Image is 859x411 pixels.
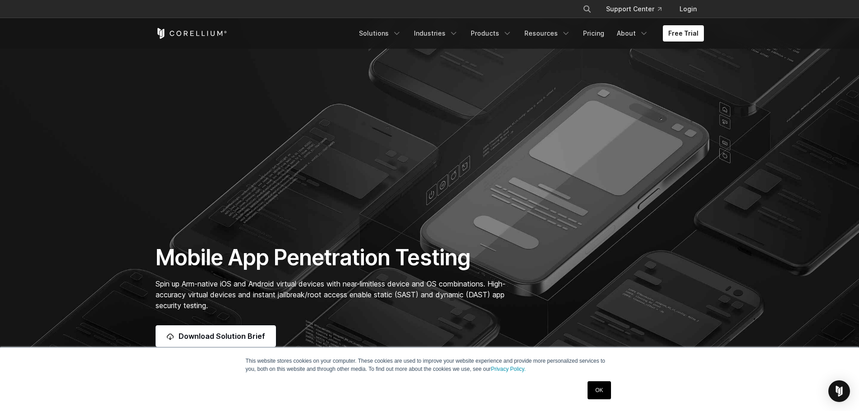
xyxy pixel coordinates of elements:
a: Corellium Home [156,28,227,39]
a: About [611,25,654,42]
span: Download Solution Brief [179,331,265,342]
p: This website stores cookies on your computer. These cookies are used to improve your website expe... [246,357,614,373]
a: Login [672,1,704,17]
a: Products [465,25,517,42]
a: Solutions [354,25,407,42]
a: Download Solution Brief [156,325,276,347]
a: Resources [519,25,576,42]
h1: Mobile App Penetration Testing [156,244,515,271]
a: Industries [409,25,464,42]
div: Navigation Menu [354,25,704,42]
div: Navigation Menu [572,1,704,17]
a: OK [588,381,611,399]
a: Privacy Policy. [491,366,526,372]
a: Pricing [578,25,610,42]
span: Spin up Arm-native iOS and Android virtual devices with near-limitless device and OS combinations... [156,279,505,310]
a: Free Trial [663,25,704,42]
div: Open Intercom Messenger [828,380,850,402]
a: Support Center [599,1,669,17]
button: Search [579,1,595,17]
